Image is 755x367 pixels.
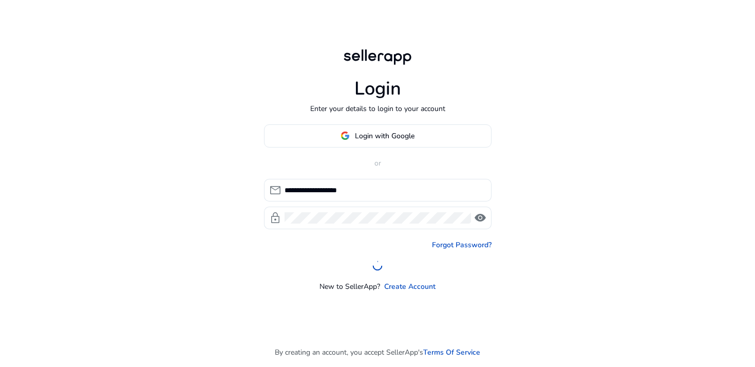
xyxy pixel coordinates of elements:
[341,131,350,140] img: google-logo.svg
[319,281,380,292] p: New to SellerApp?
[474,212,486,224] span: visibility
[264,158,492,169] p: or
[423,347,480,358] a: Terms Of Service
[384,281,436,292] a: Create Account
[432,240,492,250] a: Forgot Password?
[354,78,401,100] h1: Login
[310,103,445,114] p: Enter your details to login to your account
[264,124,492,148] button: Login with Google
[269,184,281,196] span: mail
[269,212,281,224] span: lock
[355,131,414,141] span: Login with Google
